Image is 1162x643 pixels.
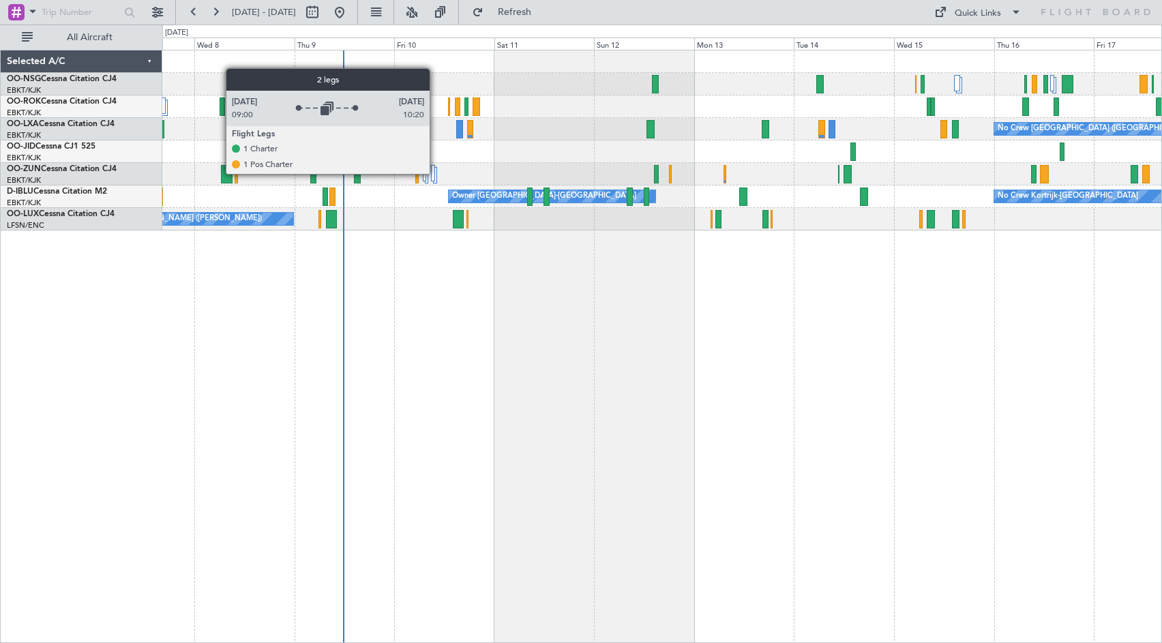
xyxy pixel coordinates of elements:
span: OO-LUX [7,210,39,218]
a: OO-NSGCessna Citation CJ4 [7,75,117,83]
div: Quick Links [955,7,1001,20]
a: EBKT/KJK [7,108,41,118]
div: Mon 13 [694,38,794,50]
a: EBKT/KJK [7,153,41,163]
span: Refresh [486,8,543,17]
span: [DATE] - [DATE] [232,6,296,18]
button: Quick Links [927,1,1028,23]
button: Refresh [466,1,548,23]
div: Fri 10 [394,38,494,50]
div: Sun 12 [594,38,694,50]
span: OO-LXA [7,120,39,128]
span: OO-ROK [7,98,41,106]
a: D-IBLUCessna Citation M2 [7,188,107,196]
div: Thu 9 [295,38,395,50]
a: OO-LXACessna Citation CJ4 [7,120,115,128]
div: Sat 11 [494,38,595,50]
a: OO-JIDCessna CJ1 525 [7,143,95,151]
a: OO-LUXCessna Citation CJ4 [7,210,115,218]
span: All Aircraft [35,33,144,42]
div: Tue 14 [794,38,894,50]
a: LFSN/ENC [7,220,44,230]
input: Trip Number [42,2,120,23]
div: No Crew Kortrijk-[GEOGRAPHIC_DATA] [998,186,1138,207]
a: OO-ZUNCessna Citation CJ4 [7,165,117,173]
a: EBKT/KJK [7,175,41,185]
button: All Aircraft [15,27,148,48]
div: [DATE] [165,27,188,39]
a: EBKT/KJK [7,85,41,95]
div: Thu 16 [994,38,1094,50]
div: Wed 8 [194,38,295,50]
div: Owner [GEOGRAPHIC_DATA]-[GEOGRAPHIC_DATA] [452,186,636,207]
span: D-IBLU [7,188,33,196]
div: No Crew [PERSON_NAME] ([PERSON_NAME]) [98,209,262,229]
span: OO-NSG [7,75,41,83]
a: EBKT/KJK [7,198,41,208]
span: OO-ZUN [7,165,41,173]
div: Wed 15 [894,38,994,50]
a: EBKT/KJK [7,130,41,140]
span: OO-JID [7,143,35,151]
a: OO-ROKCessna Citation CJ4 [7,98,117,106]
